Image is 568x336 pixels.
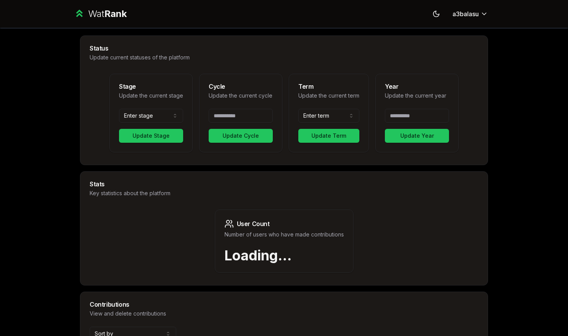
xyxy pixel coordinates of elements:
p: Number of users who have made contributions [224,231,344,238]
h3: Status [90,45,478,51]
button: a3balasu [446,7,494,21]
span: Rank [104,8,127,19]
a: WatRank [74,8,127,20]
button: Update Year [385,129,449,143]
button: Update Term [298,129,359,143]
p: Update the current term [298,92,359,100]
button: Update Cycle [209,129,273,143]
h3: Year [385,83,449,89]
p: Loading... [224,248,344,263]
h3: Stats [90,181,478,187]
p: Key statistics about the platform [90,189,478,197]
p: Update current statuses of the platform [90,54,478,61]
span: a3balasu [452,9,479,19]
h3: User Count [224,219,344,228]
div: Wat [88,8,127,20]
p: Update the current cycle [209,92,273,100]
button: Update Stage [119,129,183,143]
p: Update the current stage [119,92,183,100]
p: View and delete contributions [90,310,478,317]
h3: Term [298,83,359,89]
h3: Contributions [90,301,478,307]
h3: Stage [119,83,183,89]
p: Update the current year [385,92,449,100]
h3: Cycle [209,83,273,89]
